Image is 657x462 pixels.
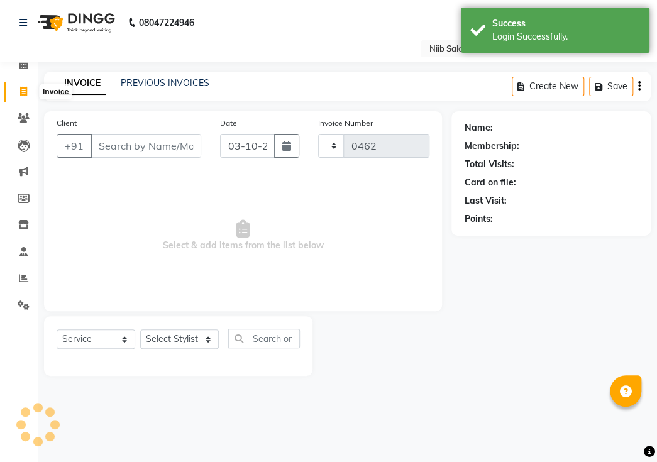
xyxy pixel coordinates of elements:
div: Total Visits: [464,158,514,171]
label: Invoice Number [318,118,373,129]
div: Success [492,17,640,30]
input: Search by Name/Mobile/Email/Code [91,134,201,158]
button: Save [589,77,633,96]
div: Membership: [464,140,519,153]
span: Select & add items from the list below [57,173,429,299]
div: Login Successfully. [492,30,640,43]
img: logo [32,5,118,40]
a: INVOICE [59,72,106,95]
div: Last Visit: [464,194,506,207]
input: Search or Scan [228,329,300,348]
a: PREVIOUS INVOICES [121,77,209,89]
div: Card on file: [464,176,516,189]
label: Date [220,118,237,129]
div: Name: [464,121,492,135]
label: Client [57,118,77,129]
b: 08047224946 [138,5,194,40]
button: Create New [512,77,584,96]
button: +91 [57,134,92,158]
div: Invoice [40,84,72,99]
div: Points: [464,212,492,226]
